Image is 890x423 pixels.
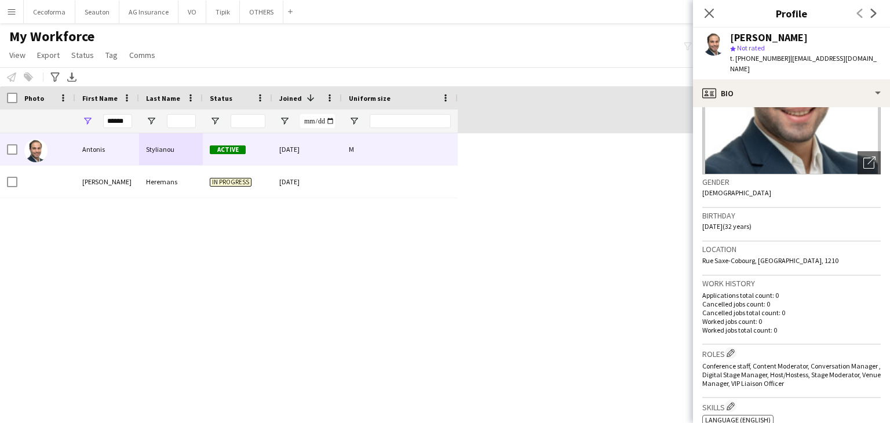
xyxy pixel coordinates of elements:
div: [DATE] [272,133,342,165]
h3: Profile [693,6,890,21]
button: Seauton [75,1,119,23]
button: OTHERS [240,1,283,23]
button: AG Insurance [119,1,178,23]
span: My Workforce [9,28,94,45]
p: Cancelled jobs count: 0 [702,300,881,308]
a: Export [32,48,64,63]
button: Open Filter Menu [82,116,93,126]
span: [DEMOGRAPHIC_DATA] [702,188,771,197]
img: Antonis Stylianou [24,139,48,162]
h3: Skills [702,400,881,413]
span: Status [71,50,94,60]
span: First Name [82,94,118,103]
h3: Work history [702,278,881,289]
span: t. [PHONE_NUMBER] [730,54,790,63]
span: Photo [24,94,44,103]
h3: Roles [702,347,881,359]
button: Open Filter Menu [146,116,156,126]
input: First Name Filter Input [103,114,132,128]
button: Cecoforma [24,1,75,23]
div: Antonis [75,133,139,165]
p: Cancelled jobs total count: 0 [702,308,881,317]
div: [PERSON_NAME] [730,32,808,43]
span: Active [210,145,246,154]
span: Not rated [737,43,765,52]
span: Comms [129,50,155,60]
input: Status Filter Input [231,114,265,128]
div: [PERSON_NAME] [75,166,139,198]
div: [DATE] [272,166,342,198]
span: Rue Saxe-Cobourg, [GEOGRAPHIC_DATA], 1210 [702,256,838,265]
span: [DATE] (32 years) [702,222,752,231]
span: M [349,145,354,154]
button: Open Filter Menu [279,116,290,126]
span: View [9,50,25,60]
span: Joined [279,94,302,103]
a: Tag [101,48,122,63]
button: Open Filter Menu [210,116,220,126]
a: View [5,48,30,63]
span: Tag [105,50,118,60]
a: Comms [125,48,160,63]
app-action-btn: Export XLSX [65,70,79,84]
span: Export [37,50,60,60]
p: Worked jobs count: 0 [702,317,881,326]
span: Last Name [146,94,180,103]
p: Worked jobs total count: 0 [702,326,881,334]
h3: Birthday [702,210,881,221]
span: Conference staff, Content Moderator, Conversation Manager , Digital Stage Manager, Host/Hostess, ... [702,362,881,388]
div: Open photos pop-in [858,151,881,174]
div: Bio [693,79,890,107]
p: Applications total count: 0 [702,291,881,300]
button: Tipik [206,1,240,23]
div: Heremans [139,166,203,198]
button: VO [178,1,206,23]
h3: Location [702,244,881,254]
input: Joined Filter Input [300,114,335,128]
button: Open Filter Menu [349,116,359,126]
div: Stylianou [139,133,203,165]
span: Status [210,94,232,103]
app-action-btn: Advanced filters [48,70,62,84]
a: Status [67,48,99,63]
span: | [EMAIL_ADDRESS][DOMAIN_NAME] [730,54,877,73]
input: Last Name Filter Input [167,114,196,128]
h3: Gender [702,177,881,187]
input: Uniform size Filter Input [370,114,451,128]
span: Uniform size [349,94,391,103]
span: In progress [210,178,251,187]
